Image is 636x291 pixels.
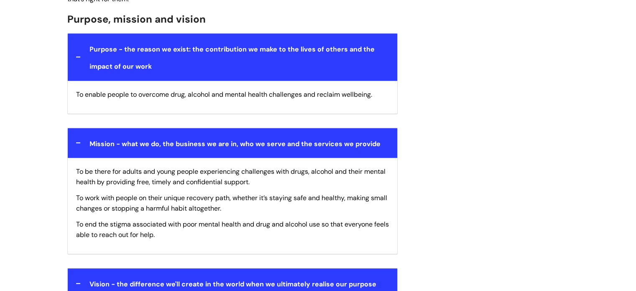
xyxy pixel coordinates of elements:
span: To enable people to overcome drug, alcohol and mental health challenges and reclaim wellbeing. [76,90,372,99]
span: Purpose - the reason we exist: the contribution we make to the lives of others and the impact of ... [89,45,375,71]
span: To be there for adults and young people experiencing challenges with drugs, alcohol and their men... [76,167,386,186]
span: Mission - what we do, the business we are in, who we serve and the services we provide [89,139,381,148]
span: To work with people on their unique recovery path, whether it’s staying safe and healthy, making ... [76,193,387,213]
span: Vision - the difference we'll create in the world when we ultimately realise our purpose [89,280,376,288]
span: Purpose, mission and vision [67,13,206,26]
span: To end the stigma associated with poor mental health and drug and alcohol use so that everyone fe... [76,220,389,239]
